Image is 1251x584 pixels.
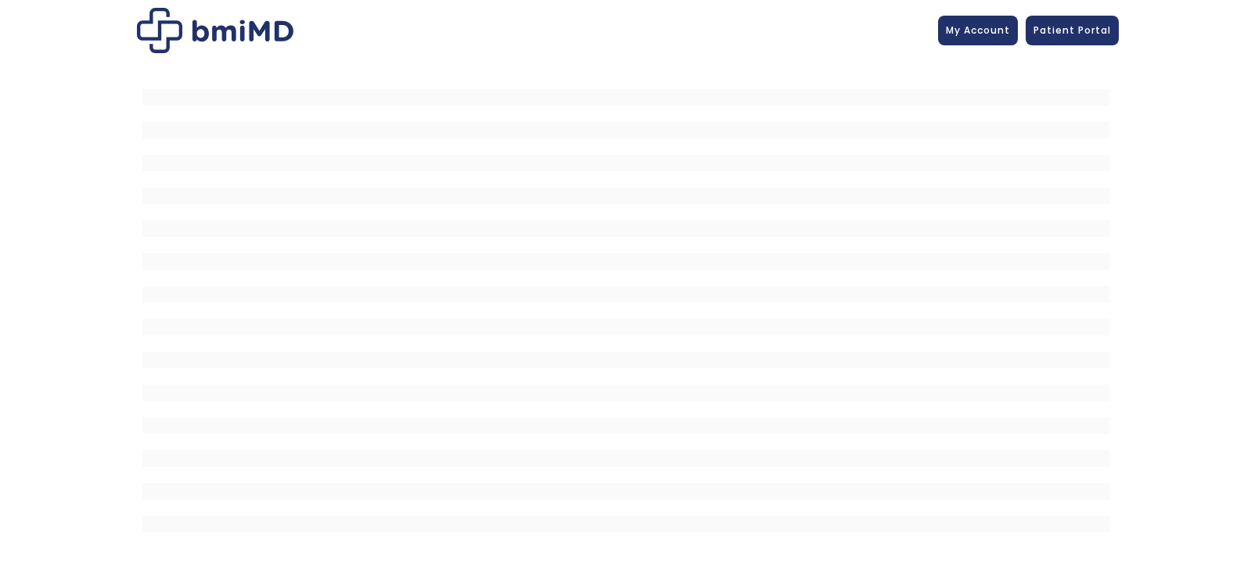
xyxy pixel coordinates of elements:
a: My Account [938,16,1018,45]
span: My Account [946,23,1010,37]
iframe: MDI Patient Messaging Portal [142,73,1109,542]
img: Patient Messaging Portal [137,8,293,53]
a: Patient Portal [1026,16,1119,45]
span: Patient Portal [1034,23,1111,37]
